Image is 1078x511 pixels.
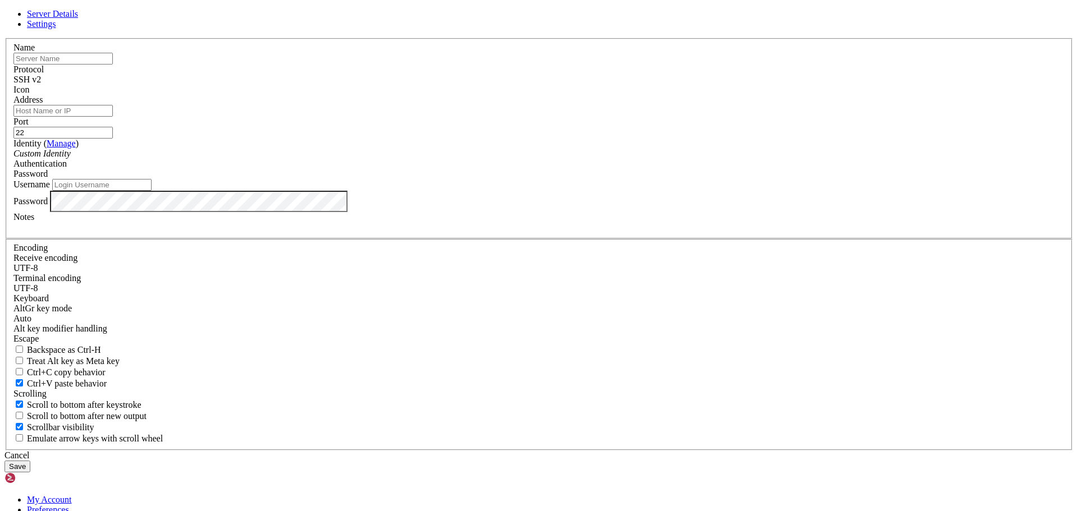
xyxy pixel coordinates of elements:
span: UTF-8 [13,283,38,293]
label: When using the alternative screen buffer, and DECCKM (Application Cursor Keys) is active, mouse w... [13,434,163,443]
label: Controls how the Alt key is handled. Escape: Send an ESC prefix. 8-Bit: Add 128 to the typed char... [13,324,107,333]
span: Password [13,169,48,178]
span: UTF-8 [13,263,38,273]
a: Server Details [27,9,78,19]
input: Scrollbar visibility [16,423,23,430]
label: Notes [13,212,34,222]
label: Icon [13,85,29,94]
label: Password [13,196,48,205]
label: Keyboard [13,293,49,303]
span: ( ) [44,139,79,148]
label: Set the expected encoding for data received from the host. If the encodings do not match, visual ... [13,303,72,313]
label: Encoding [13,243,48,252]
input: Backspace as Ctrl-H [16,346,23,353]
input: Host Name or IP [13,105,113,117]
span: Emulate arrow keys with scroll wheel [27,434,163,443]
span: Ctrl+C copy behavior [27,367,106,377]
i: Custom Identity [13,149,71,158]
div: Escape [13,334,1065,344]
span: Scrollbar visibility [27,422,94,432]
div: UTF-8 [13,263,1065,273]
label: Set the expected encoding for data received from the host. If the encodings do not match, visual ... [13,253,77,263]
div: Custom Identity [13,149,1065,159]
label: Name [13,43,35,52]
label: Identity [13,139,79,148]
label: If true, the backspace should send BS ('\x08', aka ^H). Otherwise the backspace key should send '... [13,345,101,355]
span: Scroll to bottom after new output [27,411,147,421]
label: The vertical scrollbar mode. [13,422,94,432]
div: UTF-8 [13,283,1065,293]
label: Username [13,179,50,189]
div: SSH v2 [13,75,1065,85]
input: Port Number [13,127,113,139]
a: My Account [27,495,72,504]
input: Scroll to bottom after keystroke [16,400,23,408]
a: Settings [27,19,56,29]
input: Emulate arrow keys with scroll wheel [16,434,23,441]
div: Cancel [4,450,1074,461]
img: Shellngn [4,472,69,484]
label: Ctrl+V pastes if true, sends ^V to host if false. Ctrl+Shift+V sends ^V to host if true, pastes i... [13,379,107,388]
input: Ctrl+C copy behavior [16,368,23,375]
label: Protocol [13,65,44,74]
label: Address [13,95,43,104]
div: Password [13,169,1065,179]
label: Authentication [13,159,67,168]
input: Treat Alt key as Meta key [16,357,23,364]
span: Backspace as Ctrl-H [27,345,101,355]
span: Scroll to bottom after keystroke [27,400,141,409]
span: SSH v2 [13,75,41,84]
label: The default terminal encoding. ISO-2022 enables character map translations (like graphics maps). ... [13,273,81,283]
label: Whether to scroll to the bottom on any keystroke. [13,400,141,409]
label: Ctrl-C copies if true, send ^C to host if false. Ctrl-Shift-C sends ^C to host if true, copies if... [13,367,106,377]
input: Scroll to bottom after new output [16,412,23,419]
a: Manage [47,139,76,148]
label: Port [13,117,29,126]
input: Login Username [52,179,152,191]
button: Save [4,461,30,472]
label: Scroll to bottom after new output. [13,411,147,421]
label: Scrolling [13,389,47,398]
div: Auto [13,314,1065,324]
input: Ctrl+V paste behavior [16,379,23,386]
label: Whether the Alt key acts as a Meta key or as a distinct Alt key. [13,356,120,366]
span: Auto [13,314,31,323]
span: Ctrl+V paste behavior [27,379,107,388]
span: Treat Alt key as Meta key [27,356,120,366]
span: Escape [13,334,39,343]
input: Server Name [13,53,113,65]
